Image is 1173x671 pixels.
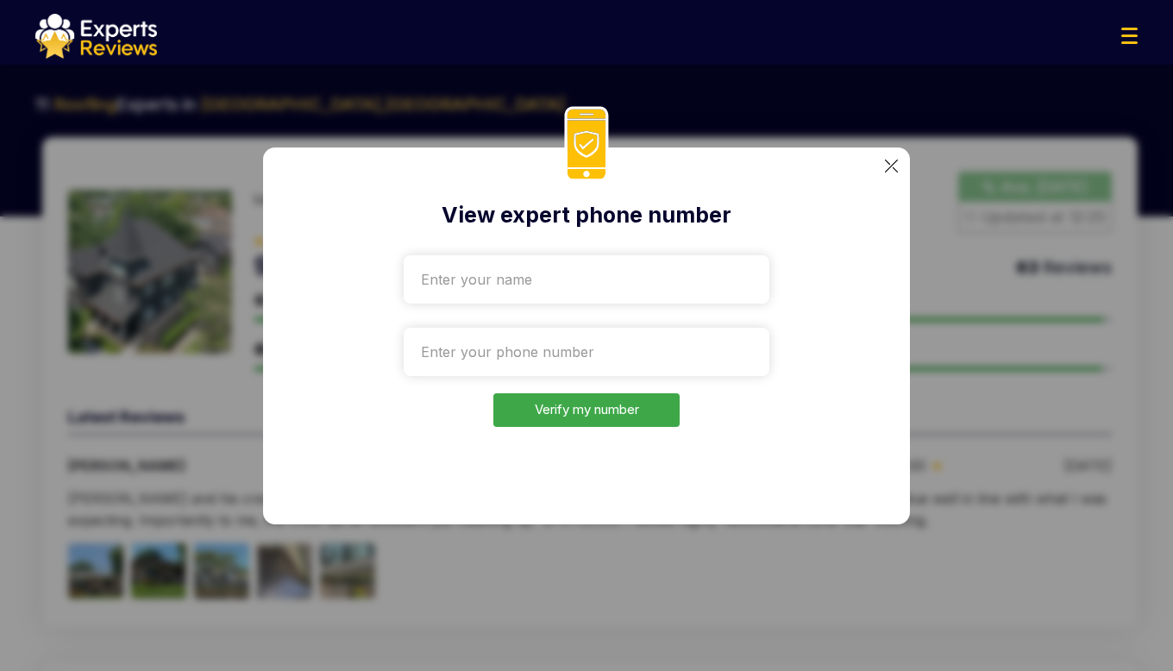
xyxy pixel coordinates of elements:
button: Verify my number [493,393,680,427]
input: Enter your name [404,255,769,304]
input: Enter your phone number [404,328,769,376]
img: categoryImgae [885,160,898,172]
img: logo [35,14,157,59]
img: phoneIcon [564,106,609,183]
img: Menu Icon [1121,28,1138,44]
h2: View expert phone number [303,199,870,232]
